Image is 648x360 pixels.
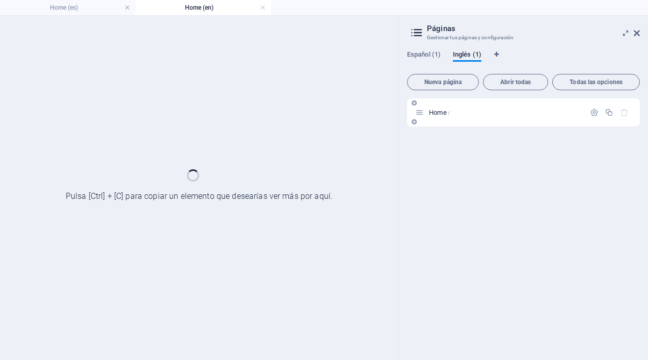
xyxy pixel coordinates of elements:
span: Nueva página [412,79,474,85]
span: Todas las opciones [557,79,635,85]
h3: Gestionar tus páginas y configuración [427,33,619,42]
button: Todas las opciones [552,74,640,90]
span: Home [429,109,450,116]
h4: Home (en) [136,2,271,13]
span: Inglés (1) [453,48,481,63]
span: Abrir todas [488,79,544,85]
div: Pestañas de idiomas [407,50,640,70]
div: La página principal no puede eliminarse [620,108,629,117]
span: Español (1) [407,48,441,63]
div: Duplicar [605,108,613,117]
span: / [448,110,450,116]
h2: Páginas [427,24,640,33]
button: Abrir todas [483,74,548,90]
button: Nueva página [407,74,479,90]
div: Home/ [426,109,585,116]
div: Configuración [590,108,599,117]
